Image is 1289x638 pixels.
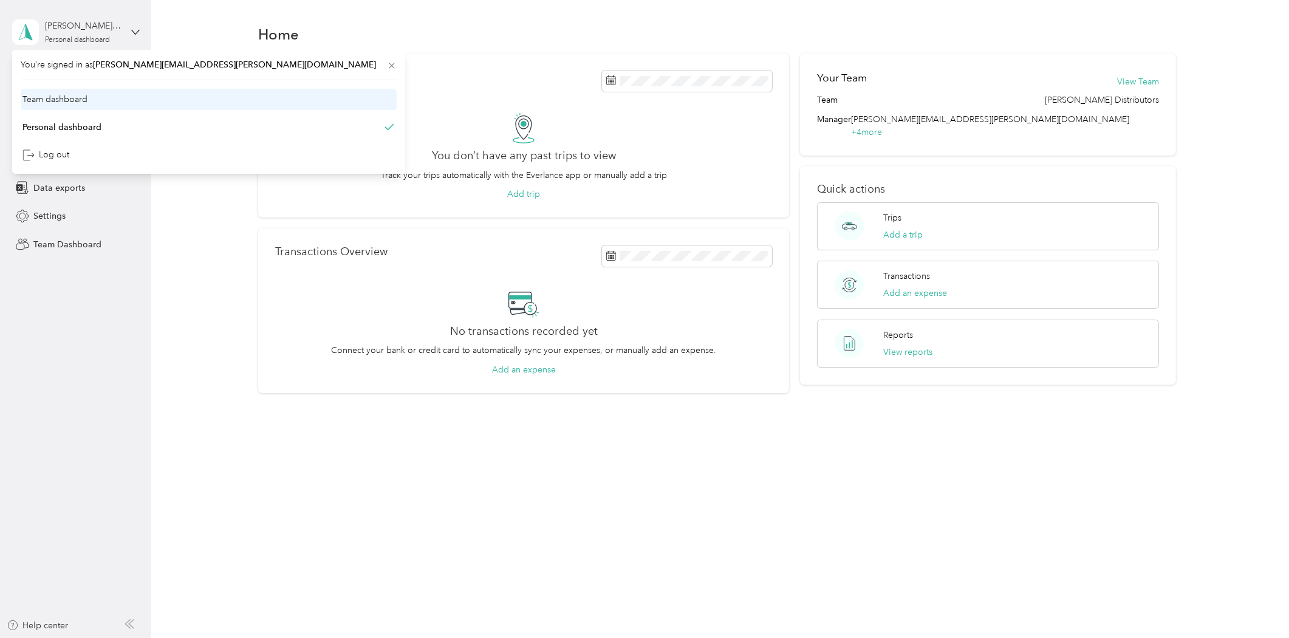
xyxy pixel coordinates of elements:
[22,121,101,134] div: Personal dashboard
[33,182,85,194] span: Data exports
[432,149,616,162] h2: You don’t have any past trips to view
[507,188,540,201] button: Add trip
[450,325,598,338] h2: No transactions recorded yet
[883,287,947,300] button: Add an expense
[883,211,901,224] p: Trips
[331,344,716,357] p: Connect your bank or credit card to automatically sync your expenses, or manually add an expense.
[1117,75,1159,88] button: View Team
[33,238,101,251] span: Team Dashboard
[817,94,838,106] span: Team
[33,210,66,222] span: Settings
[883,346,932,358] button: View reports
[883,329,913,341] p: Reports
[851,127,882,137] span: + 4 more
[22,148,69,161] div: Log out
[21,58,397,71] span: You’re signed in as
[1221,570,1289,638] iframe: Everlance-gr Chat Button Frame
[817,113,851,139] span: Manager
[7,619,69,632] button: Help center
[258,28,299,41] h1: Home
[817,183,1160,196] p: Quick actions
[1045,94,1159,106] span: [PERSON_NAME] Distributors
[45,36,110,44] div: Personal dashboard
[817,70,867,86] h2: Your Team
[381,169,667,182] p: Track your trips automatically with the Everlance app or manually add a trip
[492,363,556,376] button: Add an expense
[45,19,121,32] div: [PERSON_NAME][EMAIL_ADDRESS][PERSON_NAME][DOMAIN_NAME]
[93,60,376,70] span: [PERSON_NAME][EMAIL_ADDRESS][PERSON_NAME][DOMAIN_NAME]
[883,270,930,283] p: Transactions
[883,228,923,241] button: Add a trip
[851,114,1129,125] span: [PERSON_NAME][EMAIL_ADDRESS][PERSON_NAME][DOMAIN_NAME]
[22,93,87,106] div: Team dashboard
[275,245,388,258] p: Transactions Overview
